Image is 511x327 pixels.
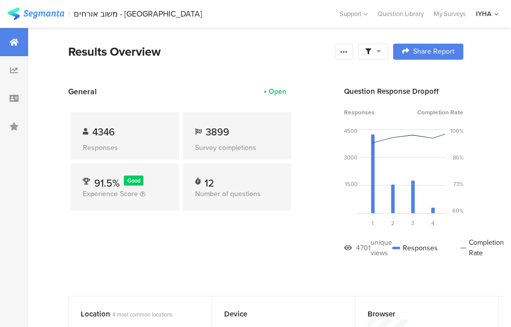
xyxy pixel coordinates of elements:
[411,219,414,227] span: 3
[68,8,70,20] div: |
[391,219,395,227] span: 2
[127,177,140,185] span: Good
[392,237,438,258] div: Responses
[94,176,120,191] span: 91.5%
[8,8,64,20] img: segmanta logo
[269,86,286,97] div: Open
[344,127,358,135] div: 4500
[344,86,463,97] div: Question Response Dropoff
[356,243,371,253] div: 4701
[68,86,97,97] span: General
[344,108,375,117] span: Responses
[195,142,279,153] div: Survey completions
[373,9,429,19] a: Question Library
[452,207,463,215] div: 60%
[371,237,392,258] div: unique views
[81,308,183,319] div: Location
[450,127,463,135] div: 100%
[453,180,463,188] div: 73%
[206,124,229,139] span: 3899
[339,6,368,22] div: Support
[195,189,261,199] span: Number of questions
[413,48,454,55] span: Share Report
[205,176,214,186] div: 12
[224,308,326,319] div: Device
[453,153,463,161] div: 86%
[92,124,115,139] span: 4346
[429,9,471,19] a: My Surveys
[83,142,167,153] div: Responses
[68,43,330,61] div: Results Overview
[476,9,491,19] div: IYHA
[417,108,463,117] span: Completion Rate
[431,219,434,227] span: 4
[368,308,470,319] div: Browser
[83,189,138,199] span: Experience Score
[112,310,173,318] span: 4 most common locations
[74,9,202,19] div: משוב אורחים - [GEOGRAPHIC_DATA]
[372,219,374,227] span: 1
[344,153,358,161] div: 3000
[345,180,358,188] div: 1500
[460,237,506,258] div: Completion Rate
